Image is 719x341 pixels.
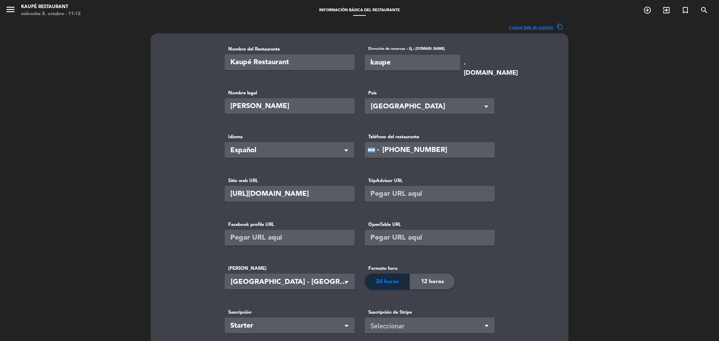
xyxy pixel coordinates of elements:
[464,58,518,79] span: .[DOMAIN_NAME]
[700,6,708,14] i: search
[365,177,494,185] label: TripAdvisor URL
[225,54,355,70] input: La Cocina California
[643,6,652,14] i: add_circle_outline
[365,186,495,202] input: Pegar URL aquí
[365,142,495,158] input: Teléfono
[421,277,444,286] span: 12 horas
[225,46,354,53] label: Nombre del Restaurante
[231,276,351,288] span: [GEOGRAPHIC_DATA] - [GEOGRAPHIC_DATA]
[225,221,354,228] label: Facebook profile URL
[225,265,355,272] label: [PERSON_NAME]
[225,177,354,185] label: Sitio web URL
[365,133,494,141] label: Teléfono del restaurante
[371,101,491,113] span: [GEOGRAPHIC_DATA]
[5,4,16,17] button: menu
[365,46,460,53] label: Dirección de reservas – Ej.: [DOMAIN_NAME]
[365,265,455,272] label: Formato hora
[365,309,495,316] label: Suscripción de Stripe
[557,24,563,31] span: content_copy
[365,142,381,158] div: Argentina: +54
[225,230,355,246] input: Pegar URL aquí
[376,277,399,286] span: 24 horas
[230,145,343,156] span: Español
[370,320,483,332] div: Seleccionar
[225,89,354,97] label: Nombre legal
[365,221,494,228] label: OpenTable URL
[365,89,494,97] label: País
[21,4,81,11] div: Kaupé Restaurant
[225,133,354,141] label: Idioma
[681,6,690,14] i: turned_in_not
[316,8,403,12] span: Información básica del restaurante
[5,4,16,15] i: menu
[225,186,355,202] input: https://lacocina-california.com
[21,11,81,18] div: miércoles 8. octubre - 11:12
[230,320,343,332] span: Starter
[509,24,553,31] span: Copiar link de registro
[365,55,460,71] input: lacocina-california
[225,309,355,316] label: Suscripción
[365,230,495,246] input: Pegar URL aquí
[662,6,671,14] i: exit_to_app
